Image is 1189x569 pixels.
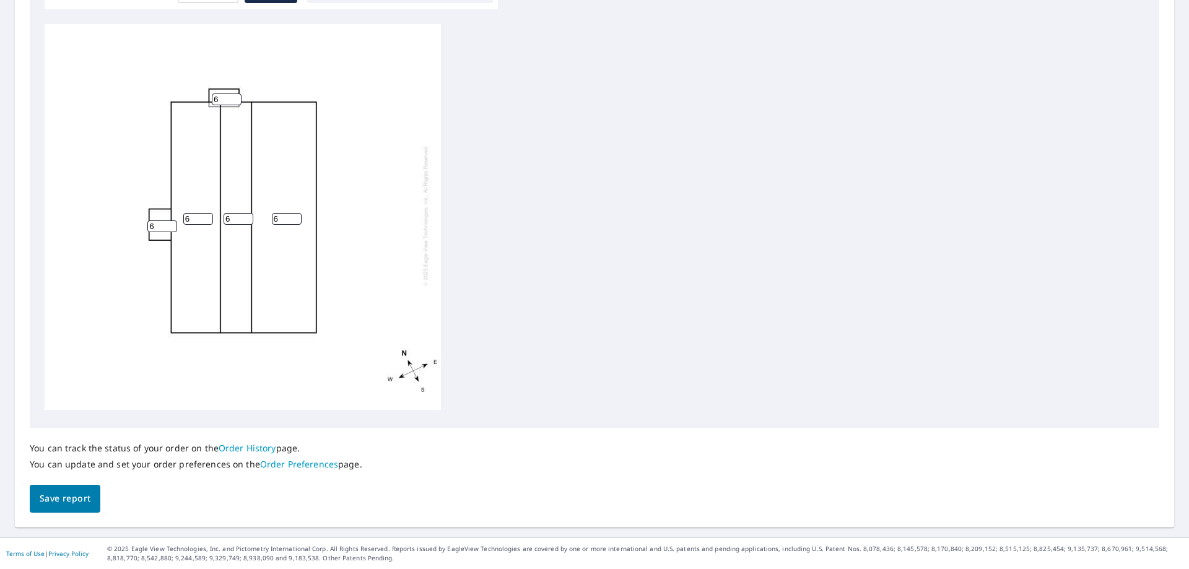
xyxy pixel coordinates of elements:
[6,550,89,557] p: |
[219,442,276,454] a: Order History
[30,459,362,470] p: You can update and set your order preferences on the page.
[30,485,100,513] button: Save report
[48,549,89,558] a: Privacy Policy
[40,491,90,506] span: Save report
[260,458,338,470] a: Order Preferences
[30,443,362,454] p: You can track the status of your order on the page.
[107,544,1183,563] p: © 2025 Eagle View Technologies, Inc. and Pictometry International Corp. All Rights Reserved. Repo...
[6,549,45,558] a: Terms of Use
